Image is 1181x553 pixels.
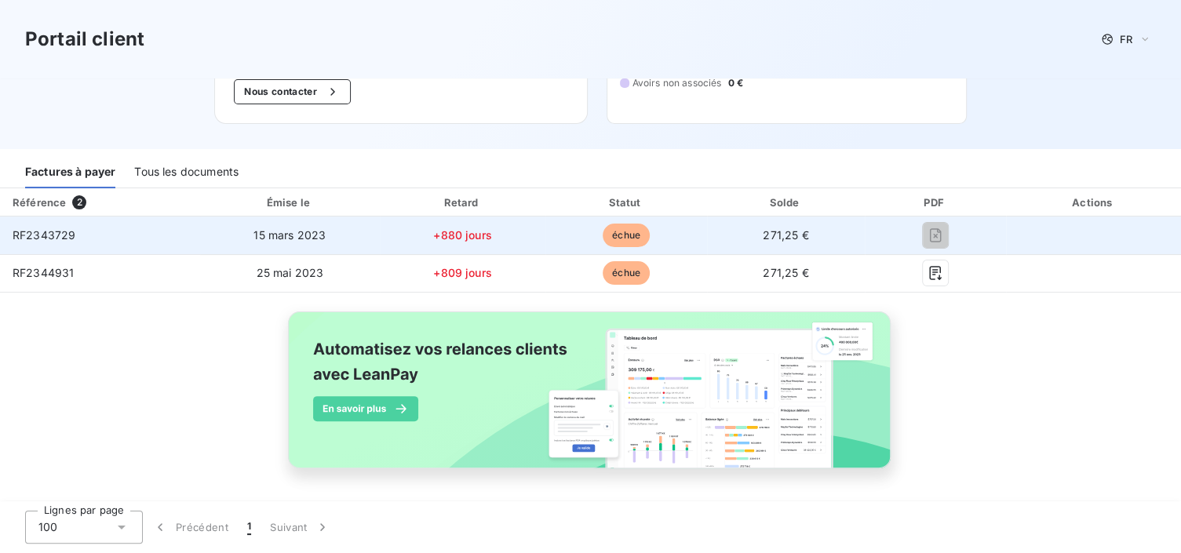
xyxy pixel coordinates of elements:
span: RF2343729 [13,228,75,242]
span: +809 jours [433,266,492,279]
span: 25 mai 2023 [256,266,323,279]
div: Solde [710,195,862,210]
h3: Portail client [25,25,144,53]
div: PDF [868,195,1003,210]
button: 1 [238,511,261,544]
button: Nous contacter [234,79,350,104]
span: 2 [72,195,86,209]
div: Référence [13,196,66,209]
span: FR [1120,33,1132,45]
span: RF2344931 [13,266,74,279]
div: Émise le [203,195,377,210]
div: Actions [1009,195,1178,210]
span: échue [603,224,650,247]
div: Statut [549,195,704,210]
img: banner [274,302,908,495]
div: Factures à payer [25,155,115,188]
span: Avoirs non associés [632,76,722,90]
button: Précédent [143,511,238,544]
span: +880 jours [433,228,492,242]
span: 100 [38,519,57,535]
button: Suivant [261,511,340,544]
div: Retard [383,195,542,210]
span: 1 [247,519,251,535]
span: 271,25 € [763,266,808,279]
span: 15 mars 2023 [253,228,326,242]
div: Tous les documents [134,155,239,188]
span: 271,25 € [763,228,808,242]
span: échue [603,261,650,285]
span: 0 € [727,76,742,90]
